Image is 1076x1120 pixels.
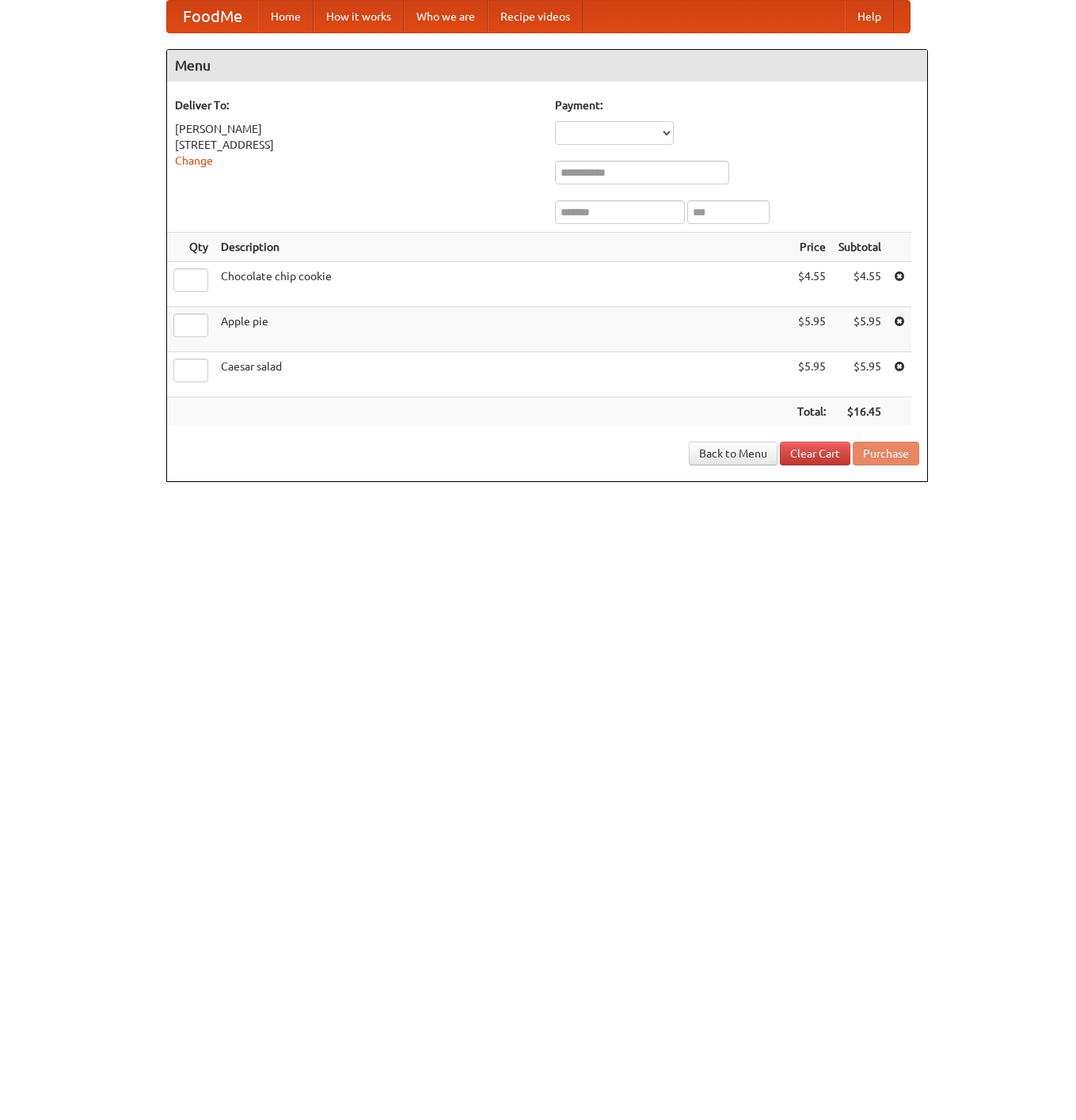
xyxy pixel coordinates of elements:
[791,397,832,427] th: Total:
[832,352,888,397] td: $5.95
[167,50,927,82] h4: Menu
[832,307,888,352] td: $5.95
[215,307,791,352] td: Apple pie
[314,1,404,32] a: How it works
[167,1,258,32] a: FoodMe
[780,442,850,465] a: Clear Cart
[215,233,791,262] th: Description
[175,97,539,113] h5: Deliver To:
[258,1,314,32] a: Home
[832,397,888,427] th: $16.45
[215,262,791,307] td: Chocolate chip cookie
[832,233,888,262] th: Subtotal
[689,442,778,465] a: Back to Menu
[791,233,832,262] th: Price
[791,307,832,352] td: $5.95
[488,1,583,32] a: Recipe videos
[167,233,215,262] th: Qty
[832,262,888,307] td: $4.55
[555,97,919,113] h5: Payment:
[175,137,539,153] div: [STREET_ADDRESS]
[845,1,894,32] a: Help
[175,121,539,137] div: [PERSON_NAME]
[215,352,791,397] td: Caesar salad
[791,262,832,307] td: $4.55
[175,154,213,167] a: Change
[853,442,919,465] button: Purchase
[791,352,832,397] td: $5.95
[404,1,488,32] a: Who we are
